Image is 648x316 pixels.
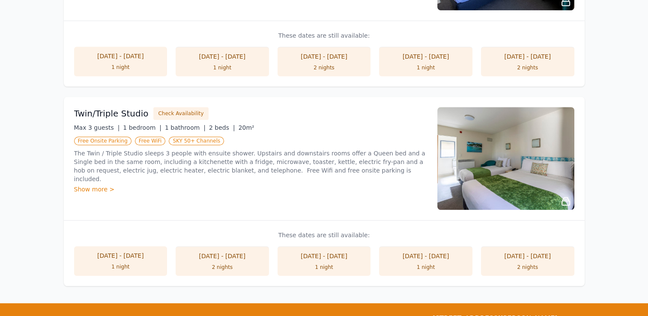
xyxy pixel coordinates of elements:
span: 1 bathroom | [165,124,206,131]
div: 2 nights [490,64,566,71]
div: 1 night [83,64,159,71]
div: [DATE] - [DATE] [83,251,159,260]
button: Check Availability [153,107,208,120]
div: [DATE] - [DATE] [388,52,464,61]
span: 2 beds | [209,124,235,131]
p: These dates are still available: [74,31,574,40]
div: [DATE] - [DATE] [184,252,260,260]
div: 1 night [388,264,464,271]
div: 2 nights [184,264,260,271]
h3: Twin/Triple Studio [74,107,149,119]
div: 1 night [83,263,159,270]
span: Free WiFi [135,137,166,145]
div: [DATE] - [DATE] [388,252,464,260]
div: 1 night [286,264,362,271]
div: Show more > [74,185,427,194]
div: [DATE] - [DATE] [286,52,362,61]
div: [DATE] - [DATE] [286,252,362,260]
div: 1 night [388,64,464,71]
div: [DATE] - [DATE] [184,52,260,61]
div: [DATE] - [DATE] [83,52,159,60]
div: 2 nights [286,64,362,71]
span: Max 3 guests | [74,124,120,131]
div: [DATE] - [DATE] [490,52,566,61]
div: [DATE] - [DATE] [490,252,566,260]
p: The Twin / Triple Studio sleeps 3 people with ensuite shower. Upstairs and downstairs rooms offer... [74,149,427,183]
div: 1 night [184,64,260,71]
p: These dates are still available: [74,231,574,239]
span: 1 bedroom | [123,124,161,131]
span: 20m² [239,124,254,131]
span: Free Onsite Parking [74,137,131,145]
span: SKY 50+ Channels [169,137,224,145]
div: 2 nights [490,264,566,271]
